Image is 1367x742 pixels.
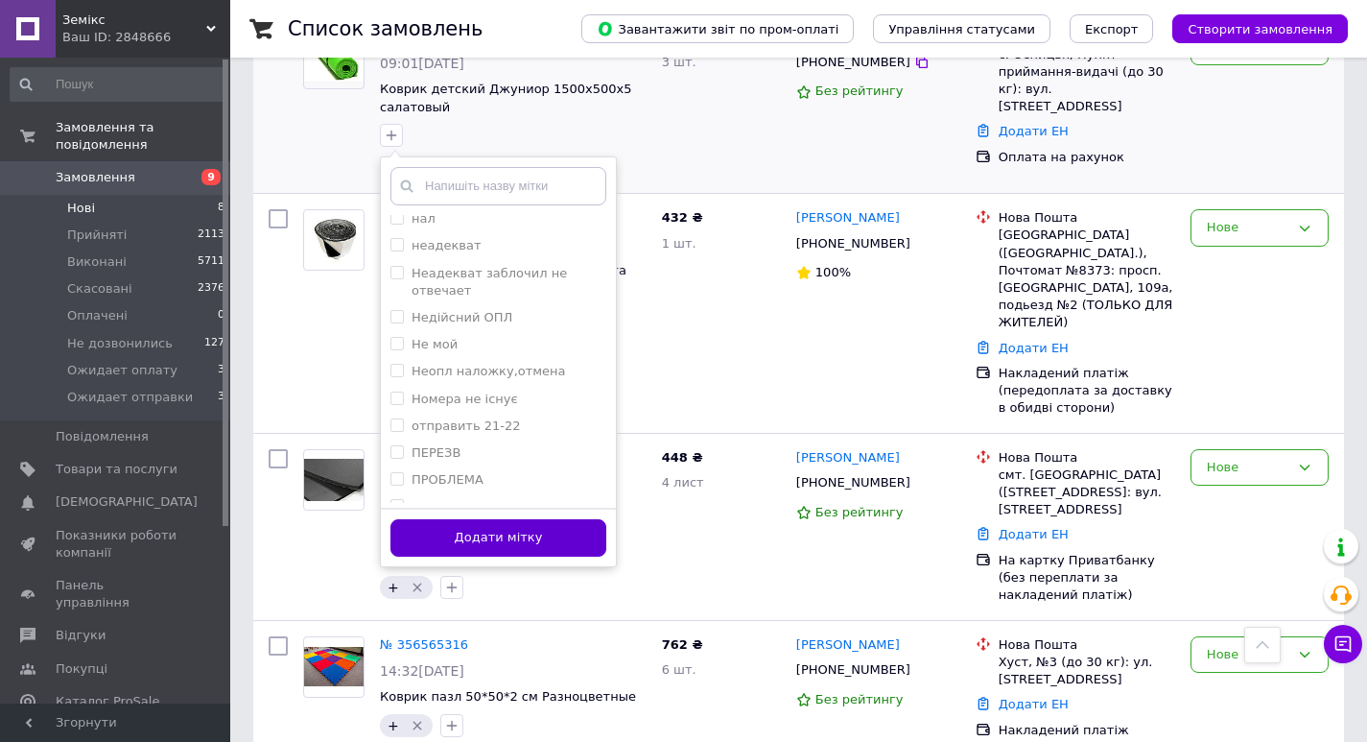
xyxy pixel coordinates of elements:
[56,169,135,186] span: Замовлення
[815,84,904,98] span: Без рейтингу
[67,307,128,324] span: Оплачені
[56,577,177,611] span: Панель управління
[999,552,1175,605] div: На картку Приватбанку (без переплати за накладений платіж)
[412,499,482,514] label: самовывоз
[10,67,226,102] input: Пошук
[62,12,206,29] span: Земікс
[662,662,696,677] span: 6 шт.
[56,660,107,678] span: Покупці
[888,22,1035,36] span: Управління статусами
[999,697,1069,711] a: Додати ЕН
[999,527,1069,541] a: Додати ЕН
[304,647,364,686] img: Фото товару
[999,149,1175,166] div: Оплата на рахунок
[304,459,364,501] img: Фото товару
[1153,21,1348,36] a: Створити замовлення
[312,210,357,270] img: Фото товару
[388,580,399,595] span: +
[1324,625,1362,663] button: Чат з покупцем
[380,637,468,652] a: № 356565316
[67,362,177,379] span: Ожидает оплату
[662,475,704,490] span: 4 лист
[597,20,838,37] span: Завантажити звіт по пром-оплаті
[796,449,900,467] a: [PERSON_NAME]
[581,14,854,43] button: Завантажити звіт по пром-оплаті
[999,467,1175,519] div: смт. [GEOGRAPHIC_DATA] ([STREET_ADDRESS]: вул. [STREET_ADDRESS]
[999,341,1069,355] a: Додати ЕН
[662,637,703,652] span: 762 ₴
[999,227,1175,331] div: [GEOGRAPHIC_DATA] ([GEOGRAPHIC_DATA].), Почтомат №8373: просп. [GEOGRAPHIC_DATA], 109а, подьезд №...
[999,365,1175,418] div: Накладений платіж (передоплата за доставку в обидві сторони)
[67,335,173,352] span: Не дозвонились
[412,266,567,298] label: Неадекват заблочил не отвечает
[999,209,1175,227] div: Нова Пошта
[218,307,224,324] span: 0
[1070,14,1154,43] button: Експорт
[796,636,900,655] a: [PERSON_NAME]
[56,627,106,644] span: Відгуки
[792,470,914,495] div: [PHONE_NUMBER]
[796,209,900,227] a: [PERSON_NAME]
[412,419,521,433] label: отправить 21-22
[815,692,904,706] span: Без рейтингу
[999,449,1175,467] div: Нова Пошта
[67,253,127,271] span: Виконані
[390,519,606,557] button: Додати мітку
[303,636,365,698] a: Фото товару
[303,28,365,89] a: Фото товару
[412,392,518,406] label: Номера не існує
[201,169,221,185] span: 9
[412,337,458,351] label: Не мой
[62,29,230,46] div: Ваш ID: 2848666
[412,238,482,252] label: неадекват
[1188,22,1332,36] span: Створити замовлення
[303,209,365,271] a: Фото товару
[999,654,1175,688] div: Хуст, №3 (до 30 кг): ул. [STREET_ADDRESS]
[56,461,177,478] span: Товари та послуги
[999,46,1175,116] div: с. Осницьк, Пункт приймання-видачі (до 30 кг): вул. [STREET_ADDRESS]
[412,472,483,487] label: ПРОБЛЕМА
[56,527,177,562] span: Показники роботи компанії
[198,280,224,298] span: 2376
[1207,645,1289,665] div: Нове
[792,231,914,256] div: [PHONE_NUMBER]
[380,82,632,114] a: Коврик детский Джуниор 1500х500х5 салатовый
[56,119,230,154] span: Замовлення та повідомлення
[56,693,159,710] span: Каталог ProSale
[662,450,703,465] span: 448 ₴
[1172,14,1348,43] button: Створити замовлення
[662,236,696,251] span: 1 шт.
[999,636,1175,654] div: Нова Пошта
[412,445,460,460] label: ПЕРЕЗВ
[204,335,224,352] span: 127
[1085,22,1139,36] span: Експорт
[380,689,636,704] a: Коврик пазл 50*50*2 см Разноцветные
[412,211,436,226] label: нал
[288,17,483,40] h1: Список замовлень
[198,253,224,271] span: 5711
[380,56,464,71] span: 09:01[DATE]
[218,200,224,217] span: 8
[67,200,95,217] span: Нові
[662,210,703,225] span: 432 ₴
[410,718,425,733] svg: Видалити мітку
[815,505,904,519] span: Без рейтингу
[67,227,127,244] span: Прийняті
[815,265,851,279] span: 100%
[873,14,1050,43] button: Управління статусами
[662,55,696,69] span: 3 шт.
[388,718,399,733] span: +
[303,449,365,511] a: Фото товару
[792,50,914,75] div: [PHONE_NUMBER]
[999,124,1069,138] a: Додати ЕН
[304,35,364,84] img: Фото товару
[380,663,464,679] span: 14:32[DATE]
[218,389,224,406] span: 3
[67,280,132,298] span: Скасовані
[67,389,193,406] span: Ожидает отправки
[1207,218,1289,238] div: Нове
[56,493,198,511] span: [DEMOGRAPHIC_DATA]
[412,364,566,378] label: Неопл наложку,отмена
